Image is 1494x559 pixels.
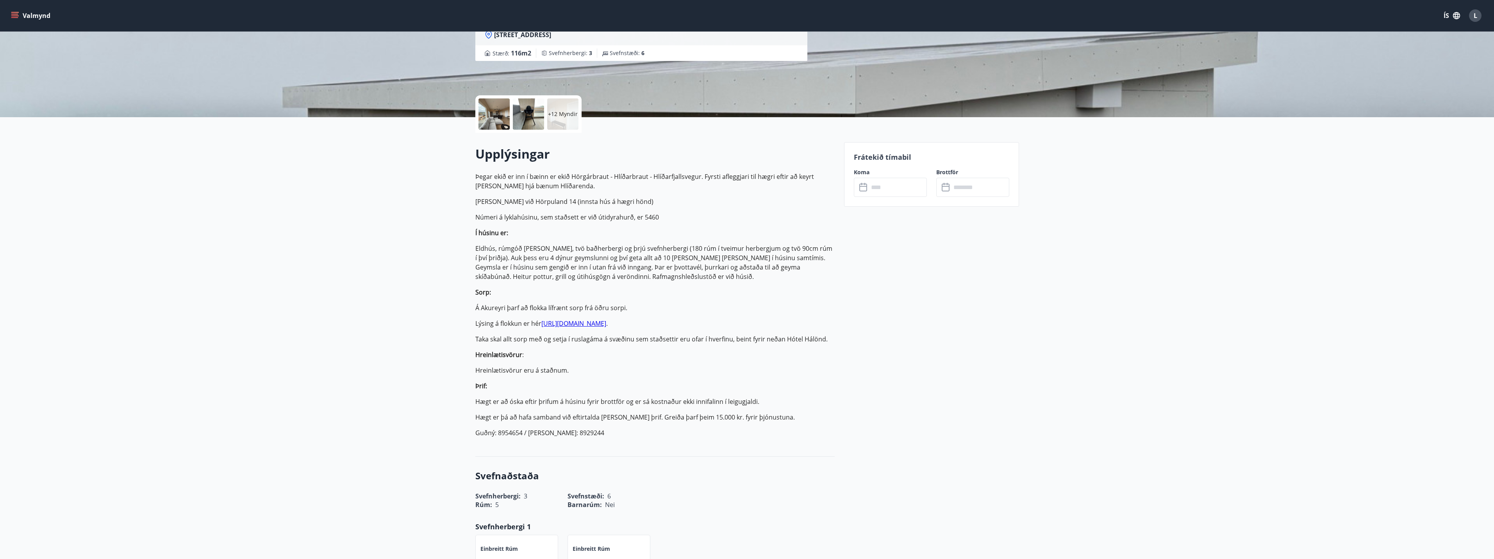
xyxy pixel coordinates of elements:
span: Rúm : [475,500,492,509]
a: [URL][DOMAIN_NAME] [541,319,606,328]
h2: Upplýsingar [475,145,835,163]
p: : [475,350,835,359]
span: 116 m2 [511,49,531,57]
label: Brottför [936,168,1009,176]
p: Hreinlætisvörur eru á staðnum. [475,366,835,375]
strong: Í húsinu er: [475,229,508,237]
p: Lýsing á flokkun er hér . [475,319,835,328]
strong: Þrif: [475,382,487,390]
p: Svefnherbergi 1 [475,521,835,532]
label: Koma [854,168,927,176]
p: Númeri á lyklahúsinu, sem staðsett er við útidyrahurð, er 5460 [475,213,835,222]
span: Barnarúm : [568,500,602,509]
p: Guðný: 8954654 / [PERSON_NAME]: 8929244 [475,428,835,438]
span: 5 [495,500,499,509]
span: Svefnstæði : [610,49,644,57]
span: Svefnherbergi : [549,49,592,57]
button: menu [9,9,54,23]
p: Frátekið tímabil [854,152,1009,162]
button: ÍS [1439,9,1464,23]
span: [STREET_ADDRESS] [494,30,551,39]
h3: Svefnaðstaða [475,469,835,482]
span: 6 [641,49,644,57]
strong: Hreinlætisvörur [475,350,522,359]
button: L [1466,6,1485,25]
span: Stærð : [493,48,531,58]
strong: Sorp: [475,288,491,296]
p: Þegar ekið er inn í bæinn er ekið Hörgárbraut - Hlíðarbraut - Hlíðarfjallsvegur. Fyrsti afleggjar... [475,172,835,191]
span: Nei [605,500,615,509]
p: [PERSON_NAME] við Hörpuland 14 (innsta hús á hægri hönd) [475,197,835,206]
p: Hægt er að óska eftir þrifum á húsinu fyrir brottför og er sá kostnaður ekki innifalinn í leigugj... [475,397,835,406]
p: Einbreitt rúm [480,545,518,553]
p: +12 Myndir [548,110,578,118]
p: Á Akureyri þarf að flokka lífrænt sorp frá öðru sorpi. [475,303,835,313]
p: Einbreitt rúm [573,545,610,553]
p: Taka skal allt sorp með og setja í ruslagáma á svæðinu sem staðsettir eru ofar í hverfinu, beint ... [475,334,835,344]
span: L [1474,11,1477,20]
span: 3 [589,49,592,57]
p: Hægt er þá að hafa samband við eftirtalda [PERSON_NAME] þrif. Greiða þarf þeim 15.000 kr. fyrir þ... [475,413,835,422]
p: Eldhús, rúmgóð [PERSON_NAME], tvö baðherbergi og þrjú svefnherbergi (180 rúm í tveimur herbergjum... [475,244,835,281]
